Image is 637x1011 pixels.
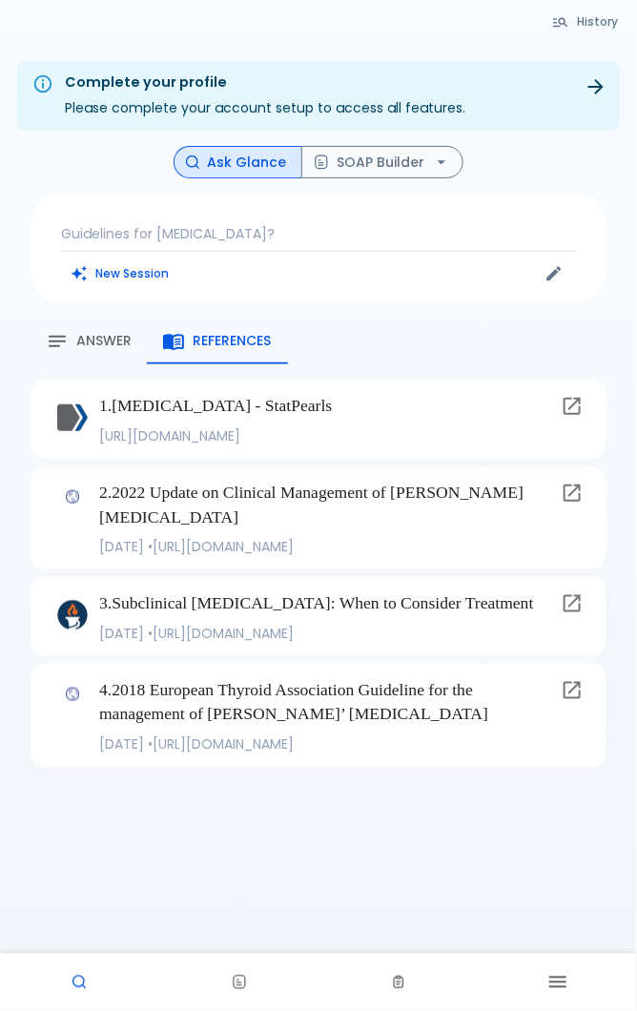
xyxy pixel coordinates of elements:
p: [DATE] • [URL][DOMAIN_NAME] [99,537,553,556]
img: 2022 Update on Clinical Management of Graves' Disease [65,489,80,505]
button: Edit [540,259,568,288]
p: 2 . 2022 Update on Clinical Management of [PERSON_NAME][MEDICAL_DATA] [99,480,553,530]
p: 3 . Subclinical [MEDICAL_DATA]: When to Consider Treatment [99,590,553,615]
p: [DATE] • [URL][DOMAIN_NAME] [99,624,553,643]
p: [URL][DOMAIN_NAME] [99,426,553,445]
p: 1 . [MEDICAL_DATA] - StatPearls [99,393,553,418]
img: 2018 European Thyroid Association Guideline for the management of Graves’ hyperthyroidism [65,687,80,702]
button: Ask Glance [174,146,302,179]
img: Hyperthyroidism - StatPearls [57,402,88,433]
button: SOAP Builder [301,146,463,179]
button: Clears all inputs and results. [61,259,180,287]
div: Complete your profile [65,72,465,93]
img: Subclinical Hyperthyroidism: When to Consider Treatment [57,600,88,630]
p: Guidelines for [MEDICAL_DATA]? [61,224,576,243]
p: 4 . 2018 European Thyroid Association Guideline for the management of [PERSON_NAME]’ [MEDICAL_DATA] [99,677,553,728]
button: History [543,8,629,35]
p: [DATE] • [URL][DOMAIN_NAME] [99,735,553,754]
span: References [193,333,271,350]
span: Answer [76,333,132,350]
div: Please complete your account setup to access all features. [65,67,465,125]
